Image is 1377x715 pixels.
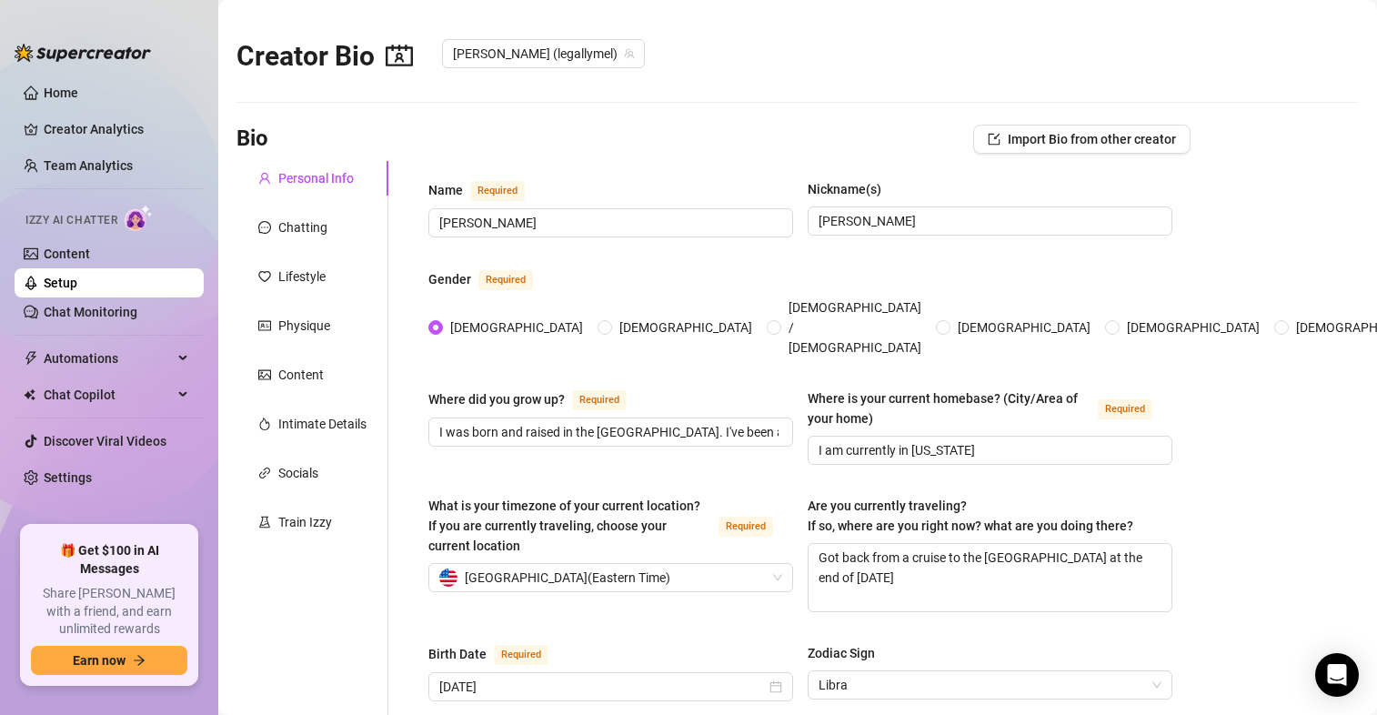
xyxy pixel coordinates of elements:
span: heart [258,270,271,283]
span: user [258,172,271,185]
h2: Creator Bio [236,39,413,74]
img: us [439,569,457,587]
span: experiment [258,516,271,529]
span: Required [719,517,773,537]
a: Setup [44,276,77,290]
div: Gender [428,269,471,289]
div: Content [278,365,324,385]
div: Personal Info [278,168,354,188]
input: Where is your current homebase? (City/Area of your home) [819,440,1158,460]
span: team [624,48,635,59]
span: message [258,221,271,234]
img: Chat Copilot [24,388,35,401]
a: Chat Monitoring [44,305,137,319]
div: Physique [278,316,330,336]
span: Required [572,390,627,410]
div: Birth Date [428,644,487,664]
div: Intimate Details [278,414,367,434]
label: Where did you grow up? [428,388,647,410]
span: link [258,467,271,479]
div: Where did you grow up? [428,389,565,409]
label: Birth Date [428,643,568,665]
div: Open Intercom Messenger [1315,653,1359,697]
div: Socials [278,463,318,483]
span: picture [258,368,271,381]
span: fire [258,418,271,430]
span: Required [478,270,533,290]
label: Zodiac Sign [808,643,888,663]
div: Name [428,180,463,200]
span: import [988,133,1000,146]
label: Gender [428,268,553,290]
span: Required [494,645,548,665]
span: idcard [258,319,271,332]
span: Share [PERSON_NAME] with a friend, and earn unlimited rewards [31,585,187,639]
span: Izzy AI Chatter [25,212,117,229]
div: Nickname(s) [808,179,881,199]
div: Zodiac Sign [808,643,875,663]
a: Settings [44,470,92,485]
span: arrow-right [133,654,146,667]
span: [DEMOGRAPHIC_DATA] [950,317,1098,337]
span: thunderbolt [24,351,38,366]
span: Libra [819,671,1161,699]
span: [DEMOGRAPHIC_DATA] [612,317,759,337]
a: Creator Analytics [44,115,189,144]
a: Content [44,247,90,261]
span: Required [470,181,525,201]
span: Required [1098,399,1152,419]
textarea: Got back from a cruise to the [GEOGRAPHIC_DATA] at the end of [DATE] [809,544,1171,611]
div: Chatting [278,217,327,237]
img: AI Chatter [125,205,153,231]
input: Where did you grow up? [439,422,779,442]
span: [DEMOGRAPHIC_DATA] / [DEMOGRAPHIC_DATA] [781,297,929,357]
input: Nickname(s) [819,211,1158,231]
span: [DEMOGRAPHIC_DATA] [443,317,590,337]
span: 🎁 Get $100 in AI Messages [31,542,187,578]
div: Lifestyle [278,267,326,287]
label: Name [428,179,545,201]
span: Chat Copilot [44,380,173,409]
label: Where is your current homebase? (City/Area of your home) [808,388,1172,428]
button: Import Bio from other creator [973,125,1191,154]
a: Team Analytics [44,158,133,173]
h3: Bio [236,125,268,154]
span: Are you currently traveling? If so, where are you right now? what are you doing there? [808,498,1133,533]
div: Train Izzy [278,512,332,532]
span: Import Bio from other creator [1008,132,1176,146]
span: contacts [386,42,413,69]
span: Automations [44,344,173,373]
img: logo-BBDzfeDw.svg [15,44,151,62]
div: Where is your current homebase? (City/Area of your home) [808,388,1091,428]
input: Name [439,213,779,233]
a: Home [44,86,78,100]
span: [GEOGRAPHIC_DATA] ( Eastern Time ) [465,564,670,591]
button: Earn nowarrow-right [31,646,187,675]
input: Birth Date [439,677,766,697]
span: Earn now [73,653,126,668]
a: Discover Viral Videos [44,434,166,448]
span: [DEMOGRAPHIC_DATA] [1120,317,1267,337]
span: What is your timezone of your current location? If you are currently traveling, choose your curre... [428,498,700,553]
label: Nickname(s) [808,179,894,199]
span: Melanie (legallymel) [453,40,634,67]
